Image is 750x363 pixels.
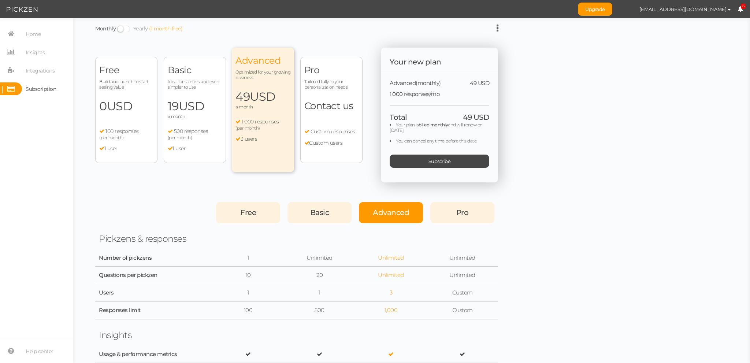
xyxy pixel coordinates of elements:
[99,99,153,114] span: 0
[99,145,153,152] li: 1 user
[287,307,352,314] div: 500
[168,99,222,114] span: 19
[235,69,290,80] span: Optimized for your growing business
[578,3,612,16] a: Upgrade
[470,80,489,87] span: 49 USD
[168,135,192,140] span: (per month)
[396,122,419,127] span: Your plan is
[287,202,352,223] div: Basic
[390,113,407,122] span: Total
[216,202,280,223] div: Free
[235,125,260,131] span: (per month)
[390,87,489,98] div: 1,000 responses/mo
[430,202,494,223] div: Pro
[99,351,209,358] div: Usage & performance metrics
[359,202,423,223] div: Advanced
[99,289,209,296] div: Users
[310,208,329,217] span: Basic
[287,272,352,279] div: 20
[99,135,124,140] span: (per month)
[99,79,153,90] span: Build and launch to start seeing value
[216,272,280,279] div: 10
[287,289,352,296] div: 1
[416,79,441,86] span: (monthly)
[359,272,423,279] div: Unlimited
[381,48,498,72] div: Your new plan
[430,289,494,296] div: Custom
[174,128,208,134] span: 500 responses
[99,307,209,314] div: Responses limit
[304,100,353,112] span: Contact us
[99,233,209,244] div: Pickzens & responses
[107,99,133,113] span: USD
[390,122,483,133] span: and will renew on [DATE].
[235,89,290,104] span: 49
[235,55,290,66] span: Advanced
[149,26,182,32] div: (1 month free)
[179,99,204,113] span: USD
[216,307,280,314] div: 100
[456,208,469,217] span: Pro
[396,138,477,144] span: You can cancel any time before this date.
[26,345,53,357] span: Help center
[216,289,280,296] div: 1
[164,57,226,163] div: Basic Ideal for starters and even simpler to use 19USD a month 500 responses (per month) 1 user
[390,80,441,87] span: Advanced
[26,65,55,77] span: Integrations
[300,57,363,163] div: Pro Tailored fully to your personalization needs Contact us Custom responses Custom users
[105,128,139,134] span: 100 responses
[99,272,209,279] div: Questions per pickzen
[240,208,256,217] span: Free
[216,255,280,262] div: 1
[359,289,423,296] div: 3
[639,6,727,12] span: [EMAIL_ADDRESS][DOMAIN_NAME]
[304,64,359,76] span: Pro
[311,128,355,135] span: Custom responses
[168,64,222,76] span: Basic
[99,330,209,341] div: Insights
[26,47,45,58] span: Insights
[304,140,359,147] li: Custom users
[430,272,494,279] div: Unlimited
[390,155,489,168] div: Subscribe
[428,158,451,164] span: Subscribe
[304,79,359,90] span: Tailored fully to your personalization needs
[7,5,38,14] img: Pickzen logo
[95,57,157,163] div: Free Build and launch to start seeing value 0USD 100 responses (per month) 1 user
[620,3,632,16] img: cf38076cb50324f4b2da7f0e38d9a0a1
[250,89,275,104] span: USD
[373,208,409,217] span: Advanced
[419,122,448,127] b: billed monthly
[430,255,494,262] div: Unlimited
[99,255,132,262] div: Number of pickzens
[359,307,423,314] div: 1,000
[99,64,153,76] span: Free
[168,145,222,152] li: 1 user
[232,48,294,172] div: Advanced Optimized for your growing business 49USD a month 1,000 responses (per month) 3 users
[287,255,352,262] div: Unlimited
[95,25,116,32] a: Monthly
[235,104,253,110] span: a month
[235,136,290,142] li: 3 users
[430,307,494,314] div: Custom
[359,255,423,262] div: Unlimited
[741,4,746,9] span: 6
[632,3,738,15] button: [EMAIL_ADDRESS][DOMAIN_NAME]
[26,83,56,95] span: Subscription
[26,28,41,40] span: Home
[242,118,279,125] span: 1,000 responses
[463,113,489,122] span: 49 USD
[168,114,185,119] span: a month
[168,79,222,90] span: Ideal for starters and even simpler to use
